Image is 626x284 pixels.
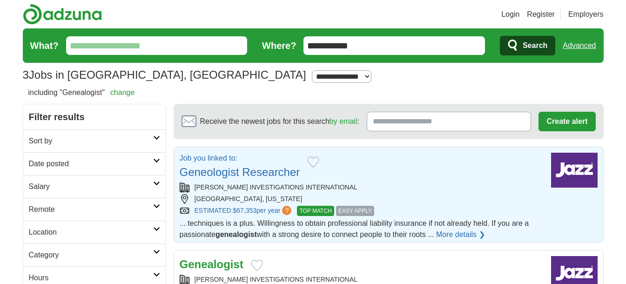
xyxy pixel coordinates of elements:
a: Date posted [23,152,166,175]
h2: Salary [29,181,153,192]
h2: Location [29,227,153,238]
a: Salary [23,175,166,198]
span: ? [282,206,291,215]
a: Location [23,221,166,243]
button: Add to favorite jobs [251,260,263,271]
span: Receive the newest jobs for this search : [200,116,359,127]
a: Remote [23,198,166,221]
h2: Date posted [29,158,153,169]
div: [GEOGRAPHIC_DATA], [US_STATE] [180,194,544,204]
a: Register [527,9,555,20]
span: Search [523,36,547,55]
img: Adzuna logo [23,4,102,25]
a: ESTIMATED:$67,353per year? [195,206,294,216]
span: TOP MATCH [297,206,334,216]
h1: Jobs in [GEOGRAPHIC_DATA], [GEOGRAPHIC_DATA] [23,68,306,81]
h2: Sort by [29,135,153,147]
a: Login [501,9,519,20]
label: What? [30,39,59,53]
h2: including "Genealogist" [28,87,135,98]
span: 3 [23,67,29,83]
a: Geneologist Researcher [180,166,300,178]
a: change [110,88,135,96]
span: ... techniques is a plus. Willingness to obtain professional liability insurance if not already h... [180,219,529,238]
h2: Remote [29,204,153,215]
a: Genealogist [180,258,243,270]
p: Job you linked to: [180,153,300,164]
button: Create alert [538,112,595,131]
h2: Filter results [23,104,166,129]
a: More details ❯ [436,229,485,240]
button: Add to favorite jobs [307,156,319,168]
a: Category [23,243,166,266]
a: Advanced [563,36,596,55]
img: Company logo [551,153,598,188]
button: Search [500,36,555,55]
strong: genealogist [215,230,257,238]
h2: Category [29,250,153,261]
span: $67,353 [233,207,256,214]
a: Sort by [23,129,166,152]
h2: Hours [29,272,153,284]
label: Where? [262,39,296,53]
span: EASY APPLY [336,206,374,216]
a: Employers [568,9,604,20]
div: [PERSON_NAME] INVESTIGATIONS INTERNATIONAL [180,183,544,192]
a: by email [330,117,357,125]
